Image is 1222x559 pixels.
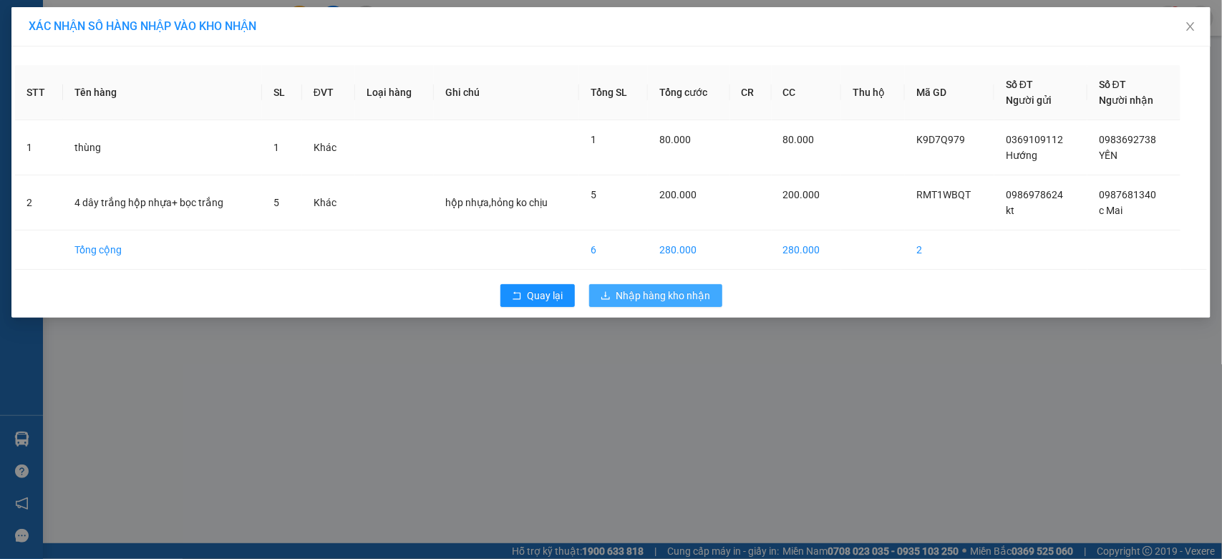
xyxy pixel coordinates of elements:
td: 280.000 [648,230,730,270]
span: Hướng [1006,150,1037,161]
span: Quay lại [528,288,563,303]
button: rollbackQuay lại [500,284,575,307]
span: Số ĐT [1099,79,1126,90]
span: 80.000 [783,134,815,145]
span: 80.000 [659,134,691,145]
th: Thu hộ [841,65,905,120]
span: XÁC NHẬN SỐ HÀNG NHẬP VÀO KHO NHẬN [29,19,256,33]
span: 1 [591,134,596,145]
span: 0369109112 [1006,134,1063,145]
th: CR [730,65,772,120]
span: 1 [273,142,279,153]
td: 2 [15,175,63,230]
th: Tổng cước [648,65,730,120]
td: Khác [302,120,355,175]
span: 0987681340 [1099,189,1156,200]
td: Khác [302,175,355,230]
th: ĐVT [302,65,355,120]
span: rollback [512,291,522,302]
span: 200.000 [659,189,697,200]
td: Tổng cộng [63,230,262,270]
button: Close [1170,7,1211,47]
td: 6 [579,230,648,270]
th: Loại hàng [355,65,434,120]
th: SL [262,65,302,120]
th: Mã GD [905,65,994,120]
span: c Mai [1099,205,1122,216]
th: Tổng SL [579,65,648,120]
span: 0983692738 [1099,134,1156,145]
span: 200.000 [783,189,820,200]
span: Người nhận [1099,94,1153,106]
span: Nhập hàng kho nhận [616,288,711,303]
td: 2 [905,230,994,270]
span: RMT1WBQT [916,189,971,200]
span: hộp nhựa,hỏng ko chịu [445,197,548,208]
th: STT [15,65,63,120]
span: 0986978624 [1006,189,1063,200]
th: Ghi chú [434,65,579,120]
span: 5 [273,197,279,208]
td: thùng [63,120,262,175]
span: K9D7Q979 [916,134,965,145]
span: YẾN [1099,150,1117,161]
span: close [1185,21,1196,32]
th: Tên hàng [63,65,262,120]
td: 280.000 [772,230,841,270]
td: 1 [15,120,63,175]
button: downloadNhập hàng kho nhận [589,284,722,307]
span: 5 [591,189,596,200]
span: kt [1006,205,1014,216]
th: CC [772,65,841,120]
span: Số ĐT [1006,79,1033,90]
span: Người gửi [1006,94,1052,106]
td: 4 dây trắng hộp nhựa+ bọc trắng [63,175,262,230]
span: download [601,291,611,302]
